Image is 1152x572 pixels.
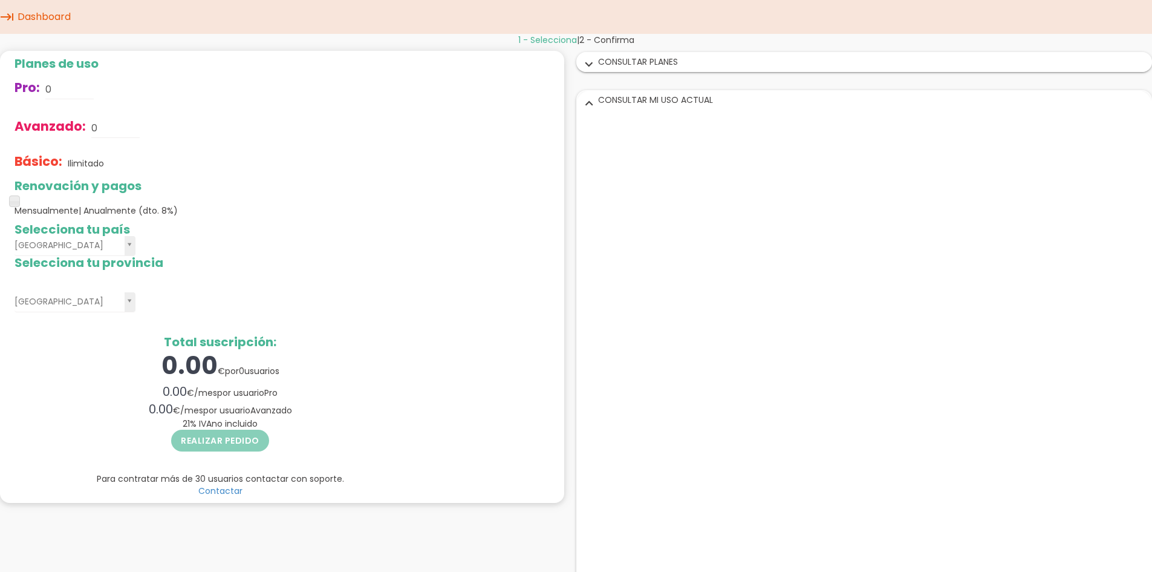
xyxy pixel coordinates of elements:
[15,473,426,485] p: Para contratar más de 30 usuarios contactar con soporte.
[198,485,242,497] a: Contactar
[183,418,258,430] span: % IVA
[198,387,217,399] span: mes
[250,404,292,416] span: Avanzado
[184,404,203,416] span: mes
[577,53,1152,71] div: CONSULTAR PLANES
[15,117,86,135] span: Avanzado:
[15,292,120,311] span: [GEOGRAPHIC_DATA]
[68,157,104,169] p: Ilimitado
[579,95,599,111] i: expand_more
[579,57,599,73] i: expand_more
[15,205,178,217] span: Mensualmente
[518,34,577,46] span: 1 - Selecciona
[579,34,634,46] span: 2 - Confirma
[161,349,218,383] span: 0.00
[15,179,426,192] h2: Renovación y pagos
[173,404,180,416] span: €
[15,401,426,418] div: / por usuario
[183,418,190,430] span: 21
[163,383,187,400] span: 0.00
[15,292,135,312] a: [GEOGRAPHIC_DATA]
[264,387,278,399] span: Pro
[15,153,62,170] span: Básico:
[15,79,40,96] span: Pro:
[15,236,135,256] a: [GEOGRAPHIC_DATA]
[15,223,426,236] h2: Selecciona tu país
[577,91,1152,110] div: CONSULTAR MI USO ACTUAL
[239,365,244,377] span: 0
[79,205,178,217] span: | Anualmente (dto. 8%)
[15,349,426,383] div: por usuarios
[15,335,426,349] h2: Total suscripción:
[187,387,194,399] span: €
[212,418,258,430] span: no incluido
[149,401,173,418] span: 0.00
[218,365,225,377] span: €
[15,57,426,70] h2: Planes de uso
[15,256,426,269] h2: Selecciona tu provincia
[15,383,426,401] div: / por usuario
[15,236,120,255] span: [GEOGRAPHIC_DATA]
